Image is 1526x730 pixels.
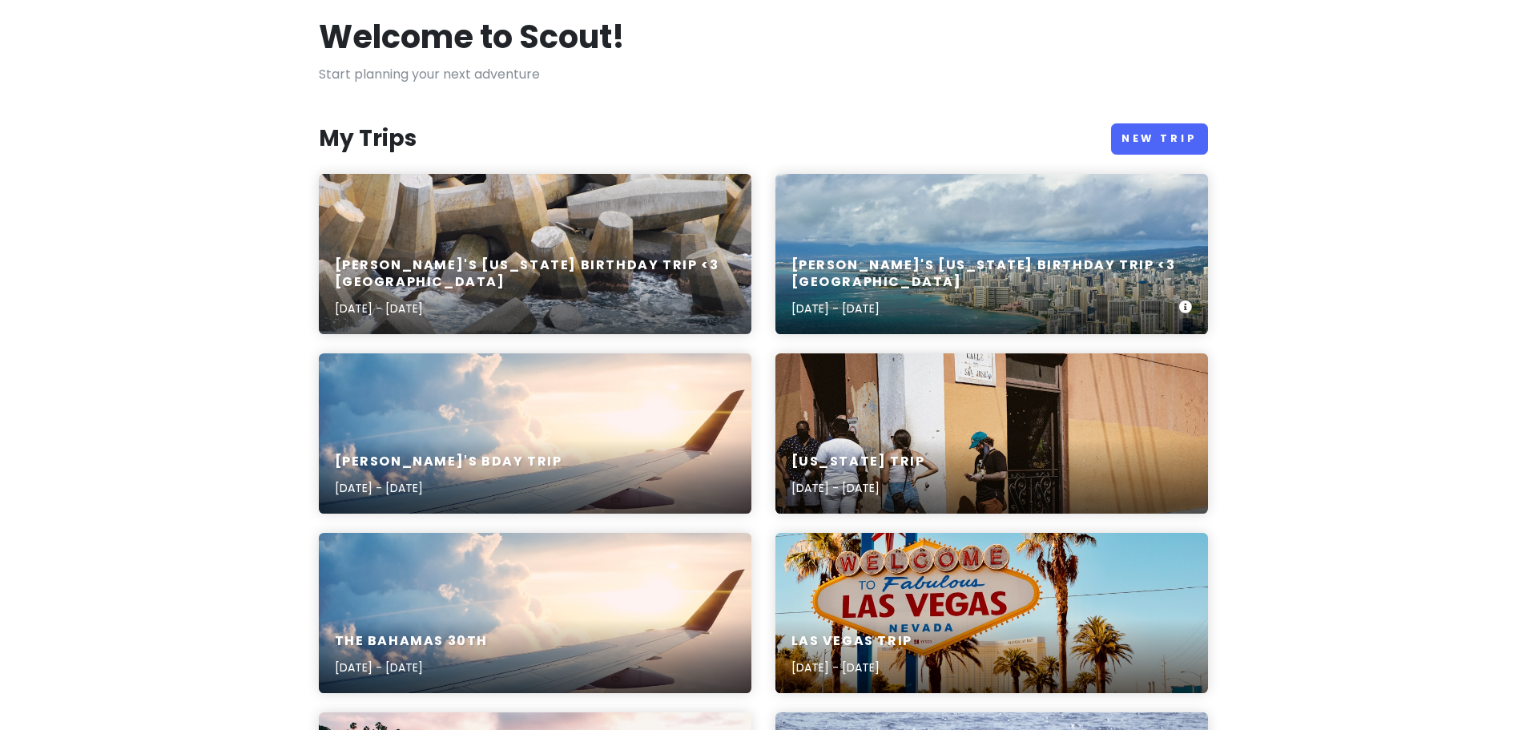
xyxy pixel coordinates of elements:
[791,633,912,650] h6: Las Vegas Trip
[1111,123,1208,155] a: New Trip
[319,174,751,334] a: a bunch of rocks that are in the water[PERSON_NAME]'s [US_STATE] Birthday Trip <3 [GEOGRAPHIC_DAT...
[791,454,925,470] h6: [US_STATE] Trip
[335,659,489,676] p: [DATE] - [DATE]
[335,454,562,470] h6: [PERSON_NAME]'s Bday Trip
[791,659,912,676] p: [DATE] - [DATE]
[335,257,735,291] h6: [PERSON_NAME]'s [US_STATE] Birthday Trip <3 [GEOGRAPHIC_DATA]
[791,300,1179,317] p: [DATE] - [DATE]
[335,300,735,317] p: [DATE] - [DATE]
[775,174,1208,334] a: aerial photography of buildings during daytime[PERSON_NAME]'s [US_STATE] Birthday Trip <3 [GEOGRA...
[775,353,1208,514] a: man in white t-shirt and blue denim jeans walking on sidewalk during daytime[US_STATE] Trip[DATE]...
[319,124,417,153] h3: My Trips
[791,479,925,497] p: [DATE] - [DATE]
[319,64,1208,85] p: Start planning your next adventure
[319,533,751,693] a: aerial photography of airlinerThe Bahamas 30th[DATE] - [DATE]
[335,633,489,650] h6: The Bahamas 30th
[319,353,751,514] a: aerial photography of airliner[PERSON_NAME]'s Bday Trip[DATE] - [DATE]
[791,257,1179,291] h6: [PERSON_NAME]'s [US_STATE] Birthday Trip <3 [GEOGRAPHIC_DATA]
[335,479,562,497] p: [DATE] - [DATE]
[775,533,1208,693] a: welcome to fabulous las vegas nevada signageLas Vegas Trip[DATE] - [DATE]
[319,16,625,58] h1: Welcome to Scout!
